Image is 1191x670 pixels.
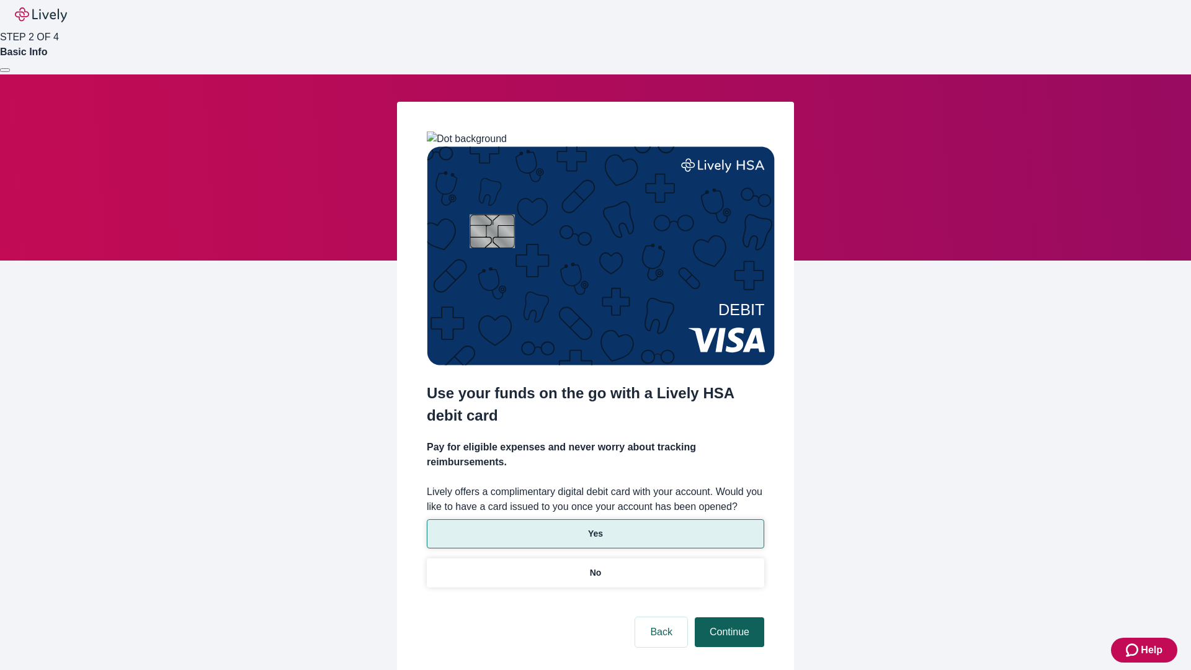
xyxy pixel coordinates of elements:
[427,485,764,514] label: Lively offers a complimentary digital debit card with your account. Would you like to have a card...
[427,519,764,548] button: Yes
[427,132,507,146] img: Dot background
[15,7,67,22] img: Lively
[1111,638,1177,663] button: Zendesk support iconHelp
[1126,643,1141,658] svg: Zendesk support icon
[588,527,603,540] p: Yes
[1141,643,1162,658] span: Help
[590,566,602,579] p: No
[427,382,764,427] h2: Use your funds on the go with a Lively HSA debit card
[635,617,687,647] button: Back
[695,617,764,647] button: Continue
[427,146,775,365] img: Debit card
[427,558,764,587] button: No
[427,440,764,470] h4: Pay for eligible expenses and never worry about tracking reimbursements.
